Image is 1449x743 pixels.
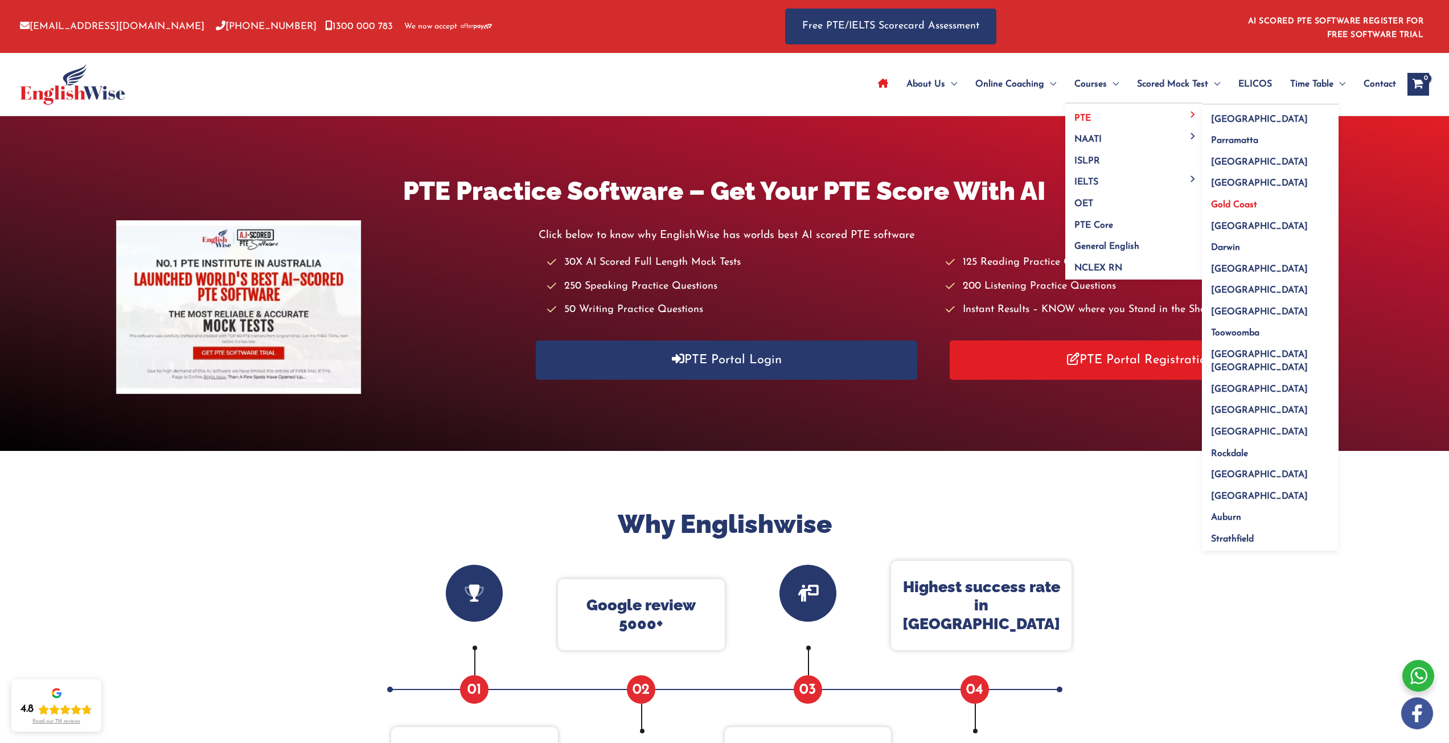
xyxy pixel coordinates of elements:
a: [GEOGRAPHIC_DATA] [1202,105,1339,126]
span: ISLPR [1074,157,1100,166]
span: Courses [1074,64,1107,104]
span: Menu Toggle [1187,133,1200,139]
a: IELTSMenu Toggle [1065,168,1202,190]
span: Menu Toggle [945,64,957,104]
span: [GEOGRAPHIC_DATA] [1211,265,1308,274]
li: 250 Speaking Practice Questions [547,277,935,296]
a: Toowoomba [1202,319,1339,340]
span: IELTS [1074,178,1098,187]
span: [GEOGRAPHIC_DATA] [1211,470,1308,479]
span: Online Coaching [975,64,1044,104]
a: Free PTE/IELTS Scorecard Assessment [785,9,996,44]
span: Toowoomba [1211,329,1259,338]
nav: Site Navigation: Main Menu [869,64,1396,104]
span: [GEOGRAPHIC_DATA] [1211,492,1308,501]
span: Menu Toggle [1333,64,1345,104]
a: Darwin [1202,233,1339,255]
a: Parramatta [1202,126,1339,148]
div: Read our 718 reviews [32,719,80,725]
a: CoursesMenu Toggle [1065,64,1128,104]
a: Scored Mock TestMenu Toggle [1128,64,1229,104]
aside: Header Widget 1 [1241,8,1429,45]
li: 125 Reading Practice Questions [946,253,1333,272]
a: PTE Core [1065,211,1202,232]
h2: Why Englishwise [383,508,1066,541]
a: [GEOGRAPHIC_DATA] [1202,375,1339,396]
span: About Us [906,64,945,104]
a: [GEOGRAPHIC_DATA] [1202,276,1339,298]
a: [PHONE_NUMBER] [216,22,317,31]
a: About UsMenu Toggle [897,64,966,104]
li: 200 Listening Practice Questions [946,277,1333,296]
a: PTE Portal Registration [950,340,1331,380]
span: Time Table [1290,64,1333,104]
a: PTE Portal Login [536,340,917,380]
span: Darwin [1211,243,1240,252]
span: [GEOGRAPHIC_DATA] [1211,406,1308,415]
a: [GEOGRAPHIC_DATA] [1202,297,1339,319]
a: Auburn [1202,503,1339,525]
li: Instant Results – KNOW where you Stand in the Shortest Amount of Time [946,301,1333,319]
img: pte-institute-main [116,220,361,393]
a: PTEMenu Toggle [1065,104,1202,125]
a: View Shopping Cart, empty [1407,73,1429,96]
span: Menu Toggle [1208,64,1220,104]
span: Parramatta [1211,136,1258,145]
span: [GEOGRAPHIC_DATA] [1211,179,1308,188]
a: [GEOGRAPHIC_DATA] [1202,254,1339,276]
span: Rockdale [1211,449,1248,458]
div: Rating: 4.8 out of 5 [20,703,92,716]
span: ELICOS [1238,64,1272,104]
span: 04 [960,675,989,704]
span: [GEOGRAPHIC_DATA] [1211,428,1308,437]
a: [GEOGRAPHIC_DATA] [1202,418,1339,440]
span: PTE Core [1074,221,1113,230]
span: NAATI [1074,135,1102,144]
span: Menu Toggle [1187,175,1200,182]
span: [GEOGRAPHIC_DATA] [1211,158,1308,167]
span: We now accept [404,21,457,32]
span: PTE [1074,114,1091,123]
span: [GEOGRAPHIC_DATA] [1211,222,1308,231]
span: [GEOGRAPHIC_DATA] [1211,385,1308,394]
a: [GEOGRAPHIC_DATA] [1202,396,1339,418]
h1: PTE Practice Software – Get Your PTE Score With AI [116,173,1333,209]
a: [GEOGRAPHIC_DATA] [1202,212,1339,233]
li: 30X AI Scored Full Length Mock Tests [547,253,935,272]
span: [GEOGRAPHIC_DATA] [1211,307,1308,317]
span: 03 [794,675,822,704]
a: ELICOS [1229,64,1281,104]
span: Gold Coast [1211,200,1257,210]
a: General English [1065,232,1202,254]
span: [GEOGRAPHIC_DATA] [GEOGRAPHIC_DATA] [1211,350,1308,372]
span: [GEOGRAPHIC_DATA] [1211,115,1308,124]
a: OET [1065,190,1202,211]
img: Afterpay-Logo [461,23,492,30]
li: 50 Writing Practice Questions [547,301,935,319]
span: Strathfield [1211,535,1254,544]
a: NAATIMenu Toggle [1065,125,1202,147]
a: Contact [1354,64,1396,104]
a: [EMAIL_ADDRESS][DOMAIN_NAME] [20,22,204,31]
a: AI SCORED PTE SOFTWARE REGISTER FOR FREE SOFTWARE TRIAL [1248,17,1424,39]
img: white-facebook.png [1401,697,1433,729]
a: ISLPR [1065,146,1202,168]
span: Menu Toggle [1107,64,1119,104]
span: Menu Toggle [1044,64,1056,104]
a: NCLEX RN [1065,253,1202,280]
span: General English [1074,242,1139,251]
div: 4.8 [20,703,34,716]
a: [GEOGRAPHIC_DATA] [1202,147,1339,169]
span: OET [1074,199,1093,208]
a: [GEOGRAPHIC_DATA] [1202,461,1339,482]
a: [GEOGRAPHIC_DATA] [1202,482,1339,503]
a: Rockdale [1202,439,1339,461]
a: Online CoachingMenu Toggle [966,64,1065,104]
span: [GEOGRAPHIC_DATA] [1211,286,1308,295]
a: [GEOGRAPHIC_DATA] [GEOGRAPHIC_DATA] [1202,340,1339,375]
a: 1300 000 783 [325,22,393,31]
span: NCLEX RN [1074,264,1122,273]
a: [GEOGRAPHIC_DATA] [1202,169,1339,191]
span: Scored Mock Test [1137,64,1208,104]
a: Strathfield [1202,524,1339,551]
